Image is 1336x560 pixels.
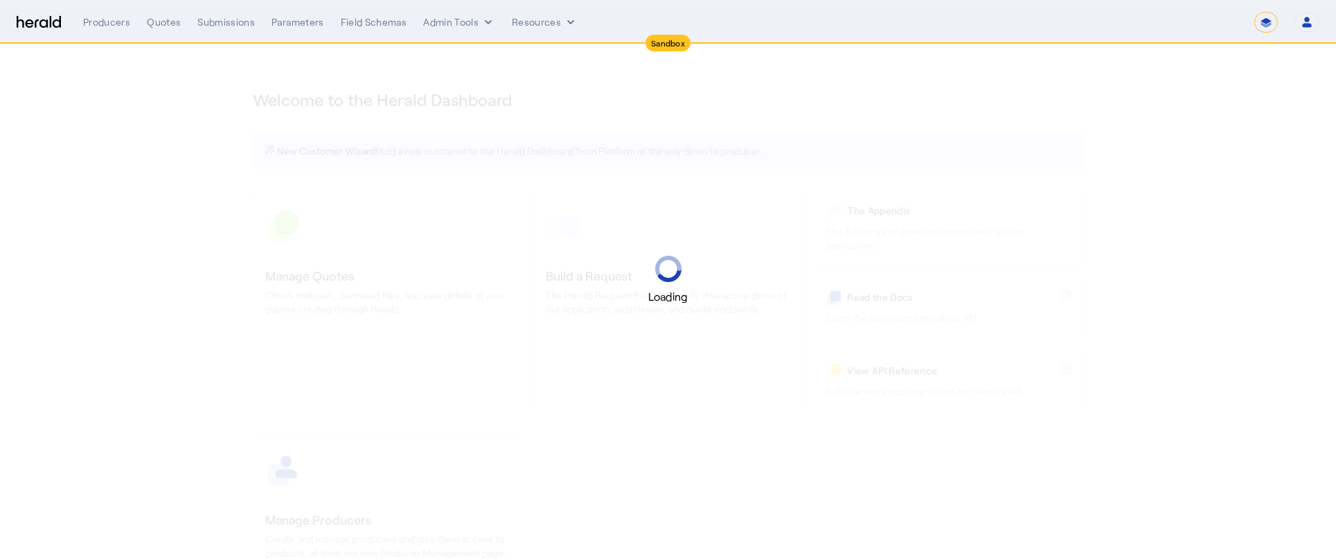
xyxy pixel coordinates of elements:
[271,15,324,29] div: Parameters
[83,15,130,29] div: Producers
[147,15,181,29] div: Quotes
[512,15,578,29] button: Resources dropdown menu
[423,15,495,29] button: internal dropdown menu
[17,16,61,29] img: Herald Logo
[645,35,691,51] div: Sandbox
[197,15,255,29] div: Submissions
[341,15,407,29] div: Field Schemas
